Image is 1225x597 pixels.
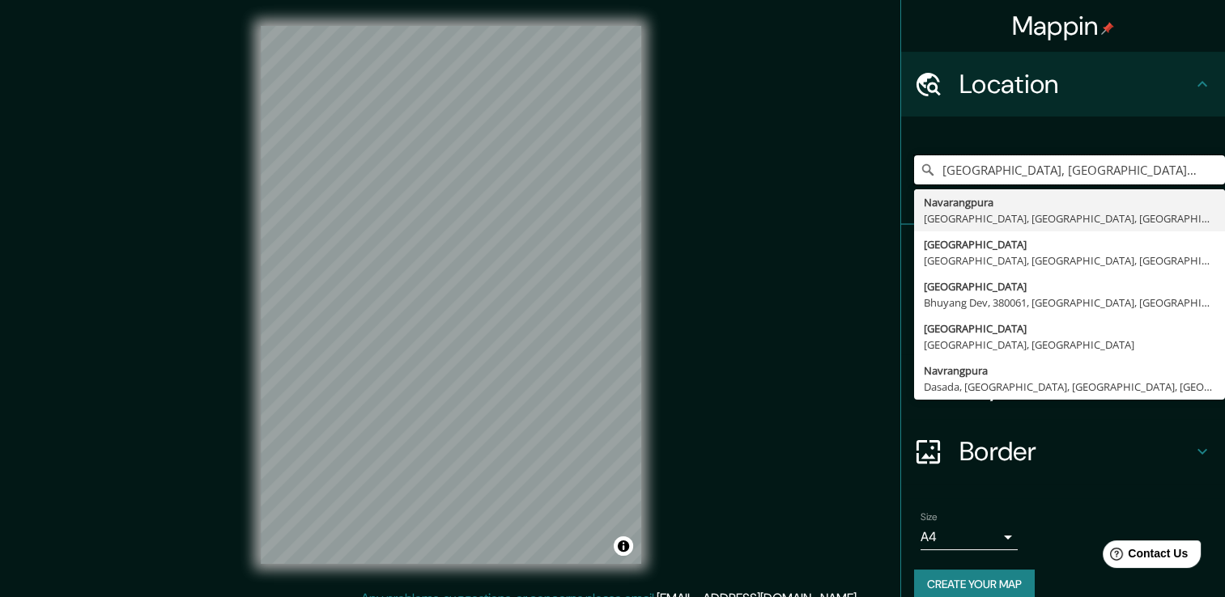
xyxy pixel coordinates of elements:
[924,194,1215,210] div: Navarangpura
[261,26,641,564] canvas: Map
[959,68,1193,100] h4: Location
[959,435,1193,468] h4: Border
[924,320,1215,337] div: [GEOGRAPHIC_DATA]
[1081,534,1207,579] iframe: Help widget launcher
[924,210,1215,227] div: [GEOGRAPHIC_DATA], [GEOGRAPHIC_DATA], [GEOGRAPHIC_DATA], [GEOGRAPHIC_DATA]
[924,236,1215,252] div: [GEOGRAPHIC_DATA]
[614,536,633,556] button: Toggle attribution
[901,52,1225,116] div: Location
[924,278,1215,294] div: [GEOGRAPHIC_DATA]
[959,370,1193,403] h4: Layout
[1101,22,1114,35] img: pin-icon.png
[924,294,1215,311] div: Bhuyang Dev, 380061, [GEOGRAPHIC_DATA], [GEOGRAPHIC_DATA], [GEOGRAPHIC_DATA], [GEOGRAPHIC_DATA], ...
[901,354,1225,419] div: Layout
[921,524,1018,550] div: A4
[901,419,1225,484] div: Border
[924,379,1215,395] div: Dasada, [GEOGRAPHIC_DATA], [GEOGRAPHIC_DATA], [GEOGRAPHIC_DATA]
[901,225,1225,290] div: Pins
[914,155,1225,184] input: Pick your city or area
[924,252,1215,269] div: [GEOGRAPHIC_DATA], [GEOGRAPHIC_DATA], [GEOGRAPHIC_DATA], [GEOGRAPHIC_DATA], [GEOGRAPHIC_DATA]
[1012,10,1115,42] h4: Mappin
[924,337,1215,353] div: [GEOGRAPHIC_DATA], [GEOGRAPHIC_DATA]
[921,510,938,524] label: Size
[901,290,1225,354] div: Style
[924,362,1215,379] div: Navrangpura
